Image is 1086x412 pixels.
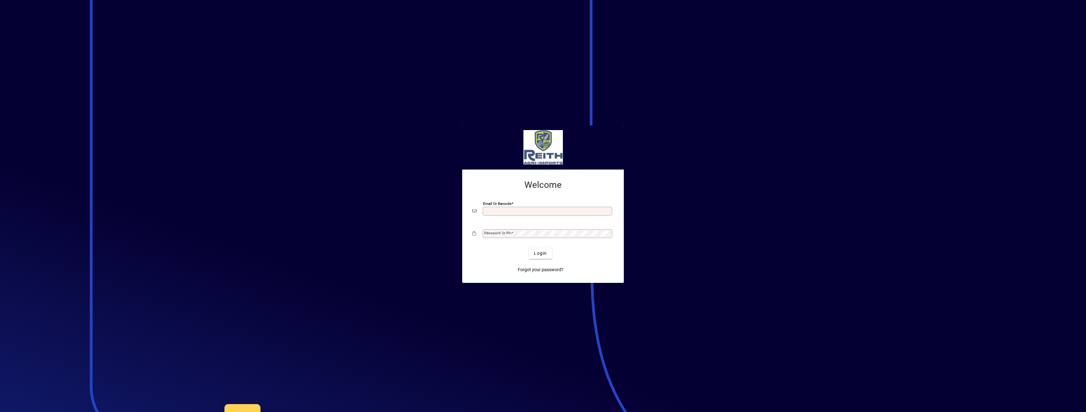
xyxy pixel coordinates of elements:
[483,201,511,206] mat-label: Email or Barcode
[518,266,564,273] span: Forgot your password?
[484,231,511,235] mat-label: Password or Pin
[529,248,552,259] button: Login
[534,250,547,257] span: Login
[515,264,566,275] a: Forgot your password?
[472,180,614,190] h2: Welcome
